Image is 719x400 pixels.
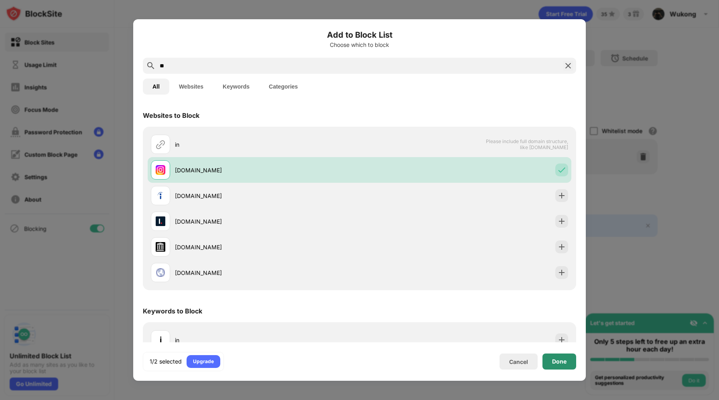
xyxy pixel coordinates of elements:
div: Done [552,358,567,365]
div: in [175,336,359,344]
img: search-close [563,61,573,71]
img: favicons [156,268,165,277]
button: All [143,79,169,95]
div: Cancel [509,358,528,365]
img: favicons [156,216,165,226]
div: Choose which to block [143,42,576,48]
div: Keywords to Block [143,307,202,315]
button: Categories [259,79,307,95]
div: [DOMAIN_NAME] [175,166,359,174]
img: favicons [156,191,165,200]
div: in [175,140,359,149]
div: i [160,334,162,346]
div: 1/2 selected [150,358,182,366]
div: [DOMAIN_NAME] [175,243,359,251]
h6: Add to Block List [143,29,576,41]
img: search.svg [146,61,156,71]
img: favicons [156,165,165,175]
img: favicons [156,242,165,252]
div: [DOMAIN_NAME] [175,192,359,200]
div: [DOMAIN_NAME] [175,217,359,226]
img: url.svg [156,139,165,149]
span: Please include full domain structure, like [DOMAIN_NAME] [485,138,568,150]
button: Websites [169,79,213,95]
div: [DOMAIN_NAME] [175,269,359,277]
div: Websites to Block [143,111,199,119]
div: Upgrade [193,358,214,366]
button: Keywords [213,79,259,95]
